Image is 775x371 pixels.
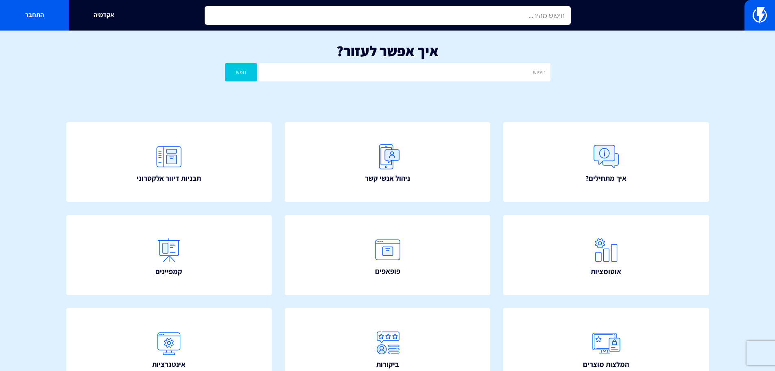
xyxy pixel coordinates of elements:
[285,215,491,295] a: פופאפים
[585,173,627,184] span: איך מתחילים?
[12,43,763,59] h1: איך אפשר לעזור?
[137,173,201,184] span: תבניות דיוור אלקטרוני
[205,6,571,25] input: חיפוש מהיר...
[66,215,272,295] a: קמפיינים
[259,63,550,81] input: חיפוש
[503,215,709,295] a: אוטומציות
[503,122,709,202] a: איך מתחילים?
[591,266,621,277] span: אוטומציות
[285,122,491,202] a: ניהול אנשי קשר
[66,122,272,202] a: תבניות דיוור אלקטרוני
[375,266,400,277] span: פופאפים
[155,266,182,277] span: קמפיינים
[376,359,399,370] span: ביקורות
[365,173,410,184] span: ניהול אנשי קשר
[225,63,258,81] button: חפש
[583,359,629,370] span: המלצות מוצרים
[152,359,186,370] span: אינטגרציות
